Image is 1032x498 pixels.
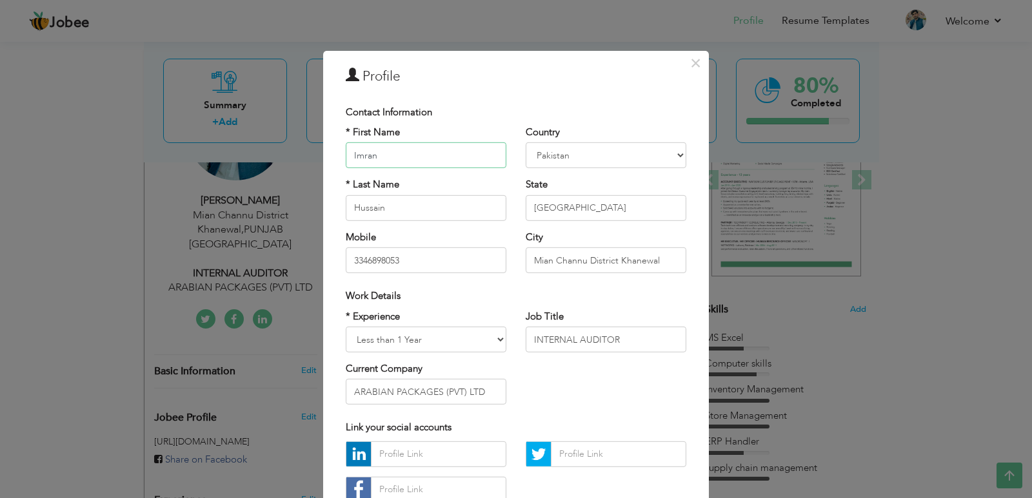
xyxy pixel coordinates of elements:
[346,442,371,466] img: linkedin
[685,52,706,73] button: Close
[346,66,686,86] h3: Profile
[526,231,543,244] label: City
[346,105,432,118] span: Contact Information
[346,231,376,244] label: Mobile
[526,178,548,191] label: State
[526,309,564,323] label: Job Title
[346,178,399,191] label: * Last Name
[346,289,401,302] span: Work Details
[346,126,400,139] label: * First Name
[346,362,422,376] label: Current Company
[346,309,400,323] label: * Experience
[690,51,701,74] span: ×
[551,441,686,467] input: Profile Link
[371,441,506,467] input: Profile Link
[526,442,551,466] img: Twitter
[346,421,451,434] span: Link your social accounts
[526,126,560,139] label: Country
